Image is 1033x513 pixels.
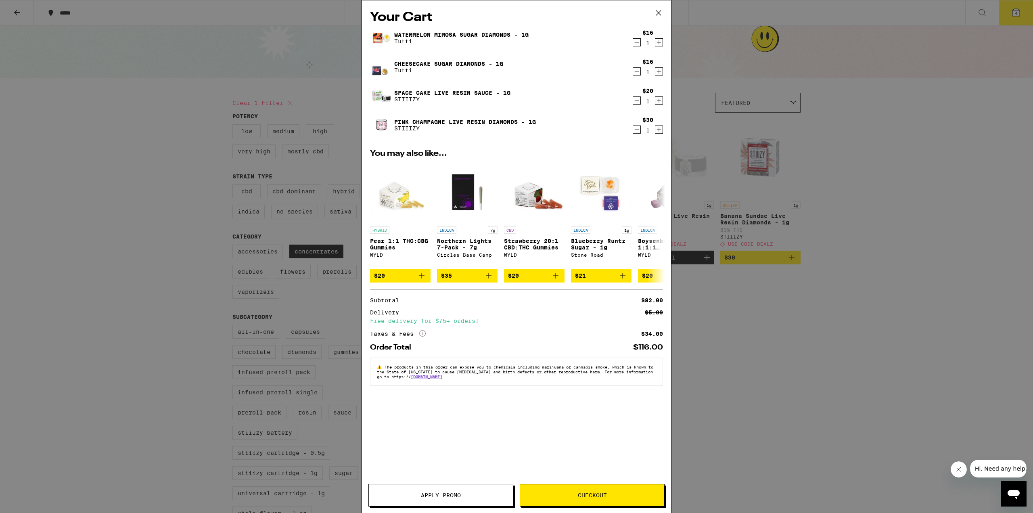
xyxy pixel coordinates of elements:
button: Add to bag [370,269,431,283]
p: Tutti [394,67,503,73]
button: Checkout [520,484,665,507]
div: WYLD [638,252,698,258]
img: Space Cake Live Resin Sauce - 1g [370,85,393,107]
p: Boysenberry 1:1:1 THC:CBD:CBN Gummies [638,238,698,251]
a: Space Cake Live Resin Sauce - 1g [394,90,510,96]
span: $35 [441,272,452,279]
p: INDICA [571,226,590,234]
div: $20 [642,88,653,94]
a: Pink Champagne Live Resin Diamonds - 1g [394,119,536,125]
p: CBD [504,226,516,234]
p: Pear 1:1 THC:CBG Gummies [370,238,431,251]
span: $20 [508,272,519,279]
iframe: Button to launch messaging window [1001,481,1027,507]
button: Increment [655,126,663,134]
div: 1 [642,98,653,105]
span: The products in this order can expose you to chemicals including marijuana or cannabis smoke, whi... [377,364,653,379]
h2: Your Cart [370,8,663,27]
button: Decrement [633,126,641,134]
button: Decrement [633,38,641,46]
span: $20 [374,272,385,279]
p: STIIIZY [394,125,536,132]
a: Cheesecake Sugar Diamonds - 1g [394,61,503,67]
a: [DOMAIN_NAME] [411,374,442,379]
div: 1 [642,69,653,75]
button: Increment [655,38,663,46]
img: Watermelon Mimosa Sugar Diamonds - 1g [370,27,393,49]
iframe: Close message [951,461,967,477]
button: Add to bag [504,269,565,283]
div: $116.00 [633,344,663,351]
p: Blueberry Runtz Sugar - 1g [571,238,632,251]
img: Cheesecake Sugar Diamonds - 1g [370,56,393,78]
button: Increment [655,96,663,105]
div: Subtotal [370,297,405,303]
div: Stone Road [571,252,632,258]
p: Tutti [394,38,529,44]
span: Apply Promo [421,492,461,498]
p: INDICA [437,226,456,234]
div: Taxes & Fees [370,330,426,337]
img: WYLD - Boysenberry 1:1:1 THC:CBD:CBN Gummies [646,162,690,222]
a: Open page for Pear 1:1 THC:CBG Gummies from WYLD [370,162,431,269]
div: WYLD [370,252,431,258]
p: Strawberry 20:1 CBD:THC Gummies [504,238,565,251]
div: $5.00 [645,310,663,315]
button: Decrement [633,67,641,75]
div: $16 [642,29,653,36]
button: Increment [655,67,663,75]
div: WYLD [504,252,565,258]
p: INDICA [638,226,657,234]
div: $34.00 [641,331,663,337]
button: Add to bag [638,269,698,283]
a: Open page for Boysenberry 1:1:1 THC:CBD:CBN Gummies from WYLD [638,162,698,269]
button: Apply Promo [368,484,513,507]
span: $21 [575,272,586,279]
div: 1 [642,127,653,134]
a: Open page for Strawberry 20:1 CBD:THC Gummies from WYLD [504,162,565,269]
img: WYLD - Strawberry 20:1 CBD:THC Gummies [504,162,565,222]
div: $30 [642,117,653,123]
img: Stone Road - Blueberry Runtz Sugar - 1g [571,162,632,222]
img: WYLD - Pear 1:1 THC:CBG Gummies [370,162,431,222]
div: $16 [642,59,653,65]
img: Pink Champagne Live Resin Diamonds - 1g [370,114,393,136]
div: 1 [642,40,653,46]
h2: You may also like... [370,150,663,158]
div: $82.00 [641,297,663,303]
span: ⚠️ [377,364,385,369]
div: Free delivery for $75+ orders! [370,318,663,324]
button: Decrement [633,96,641,105]
p: Northern Lights 7-Pack - 7g [437,238,498,251]
span: Hi. Need any help? [5,6,58,12]
a: Watermelon Mimosa Sugar Diamonds - 1g [394,31,529,38]
a: Open page for Blueberry Runtz Sugar - 1g from Stone Road [571,162,632,269]
div: Circles Base Camp [437,252,498,258]
div: Order Total [370,344,417,351]
p: 1g [622,226,632,234]
img: Circles Base Camp - Northern Lights 7-Pack - 7g [437,162,498,222]
span: Checkout [578,492,607,498]
button: Add to bag [571,269,632,283]
p: 7g [488,226,498,234]
button: Add to bag [437,269,498,283]
p: STIIIZY [394,96,510,103]
div: Delivery [370,310,405,315]
span: $20 [642,272,653,279]
a: Open page for Northern Lights 7-Pack - 7g from Circles Base Camp [437,162,498,269]
iframe: Message from company [970,460,1027,477]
